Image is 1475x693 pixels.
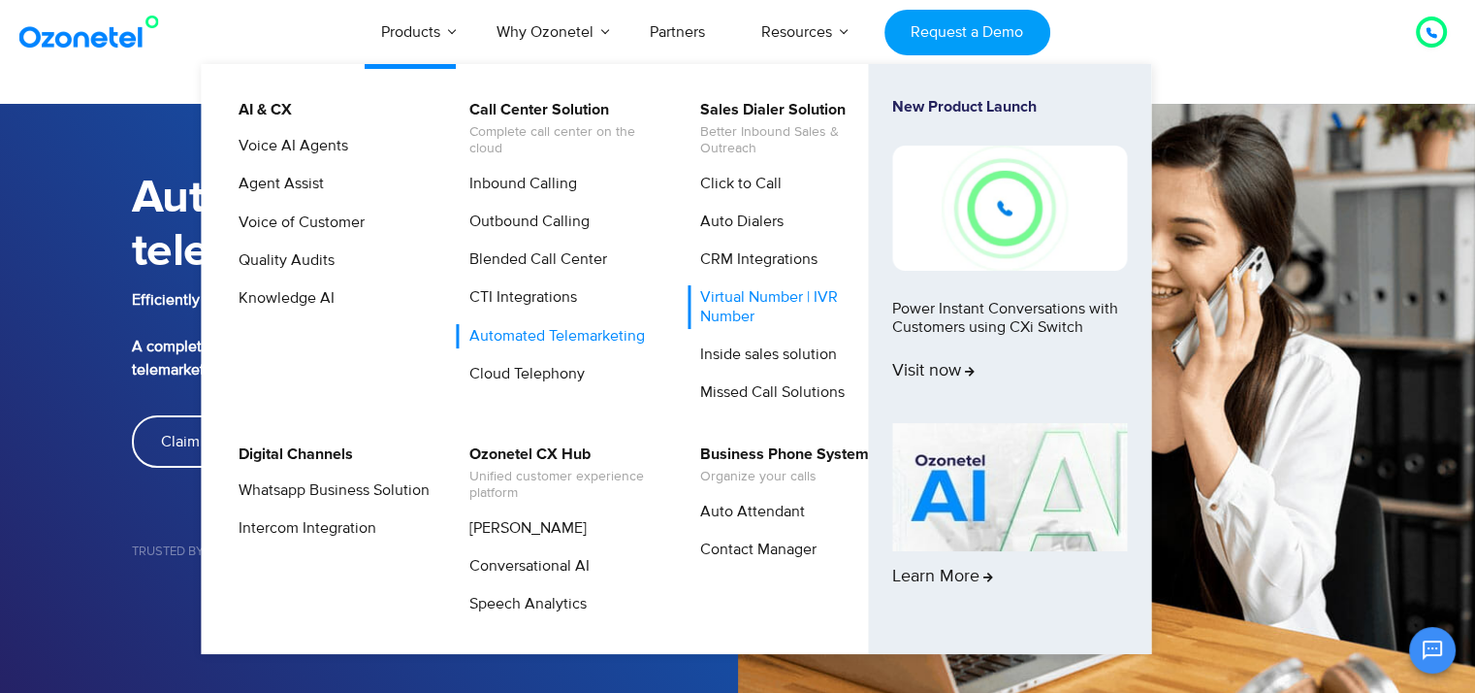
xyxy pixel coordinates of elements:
a: CRM Integrations [688,247,820,272]
a: Learn More [892,423,1127,621]
a: Click to Call [688,172,785,196]
a: Outbound Calling [457,210,593,234]
a: Virtual Number | IVR Number [688,285,894,328]
a: Quality Audits [226,248,337,273]
a: AI & CX [226,98,295,122]
a: Inside sales solution [688,343,840,367]
a: Contact Manager [688,538,819,562]
span: Better Inbound Sales & Outreach [700,124,891,157]
a: Automated Telemarketing [457,324,648,348]
a: Auto Attendant [688,500,808,524]
a: Intercom Integration [226,516,379,541]
a: Missed Call Solutions [688,380,848,405]
a: Speech Analytics [457,592,590,616]
a: Voice of Customer [226,211,368,235]
a: Digital Channels [226,443,356,467]
span: Visit now [892,361,975,382]
a: Whatsapp Business Solution [226,478,433,503]
a: New Product LaunchPower Instant Conversations with Customers using CXi SwitchVisit now [892,98,1127,415]
h1: Automated telemarketing software [132,172,738,279]
button: Open chat [1409,627,1456,674]
a: Blended Call Center [457,247,610,272]
a: [PERSON_NAME] [457,516,590,541]
span: Learn More [892,567,993,588]
img: AI [892,423,1127,551]
span: Complete call center on the cloud [469,124,660,157]
a: Claim your 7-Day free trial now [132,415,399,468]
a: Business Phone SystemOrganize your calls [688,443,872,488]
span: Organize your calls [700,469,869,485]
a: Knowledge AI [226,286,337,311]
img: New-Project-17.png [892,146,1127,270]
a: Sales Dialer SolutionBetter Inbound Sales & Outreach [688,98,894,160]
span: Unified customer experience platform [469,469,660,502]
a: Voice AI Agents [226,134,351,158]
a: Agent Assist [226,172,327,196]
b: Efficiently Maximize Your Outreach [132,290,545,379]
span: Claim your 7-Day free trial now [161,434,369,449]
a: Request a Demo [884,10,1050,55]
a: Ozonetel CX HubUnified customer experience platform [457,443,663,505]
a: Conversational AI [457,554,593,578]
a: Inbound Calling [457,172,580,196]
a: Call Center SolutionComplete call center on the cloud [457,98,663,160]
a: Auto Dialers [688,210,786,234]
a: CTI Integrations [457,285,580,310]
a: Cloud Telephony [457,362,588,386]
